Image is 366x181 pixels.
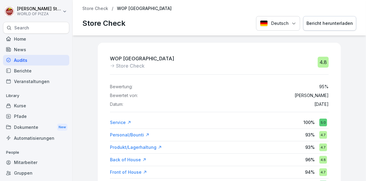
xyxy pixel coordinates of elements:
[3,122,69,133] a: DokumenteNew
[319,156,327,163] div: 4.8
[295,93,329,98] p: [PERSON_NAME]
[256,16,300,31] button: Language
[3,148,69,157] p: People
[116,62,145,69] p: Store Check
[305,144,315,150] p: 93 %
[110,55,174,62] p: WOP [GEOGRAPHIC_DATA]
[260,20,268,26] img: Deutsch
[303,16,356,31] button: Bericht herunterladen
[82,18,125,29] p: Store Check
[319,168,327,176] div: 4.7
[110,144,162,150] a: Produkt/Lagerhaltung
[3,55,69,65] a: Audits
[305,156,315,163] p: 96 %
[17,12,61,16] p: WORLD OF PIZZA
[3,133,69,143] a: Automatisierungen
[110,84,133,89] p: Bewertung:
[110,93,138,98] p: Bewertet von:
[3,91,69,101] p: Library
[3,76,69,87] a: Veranstaltungen
[110,132,149,138] a: Personal/Bounti
[110,119,131,126] a: Service
[3,122,69,133] div: Dokumente
[314,102,329,107] p: [DATE]
[110,169,147,175] a: Front of House
[303,119,315,126] p: 100 %
[17,6,61,12] p: [PERSON_NAME] Sturch
[112,6,113,11] p: /
[306,20,353,27] div: Bericht herunterladen
[3,111,69,122] a: Pfade
[319,119,327,126] div: 5.0
[3,157,69,168] a: Mitarbeiter
[82,6,108,11] a: Store Check
[14,25,29,31] p: Search
[271,20,289,27] p: Deutsch
[110,157,146,163] a: Back of House
[3,44,69,55] a: News
[3,100,69,111] a: Kurse
[110,102,123,107] p: Datum:
[319,131,327,139] div: 4.7
[305,132,315,138] p: 93 %
[3,168,69,178] a: Gruppen
[3,34,69,44] a: Home
[305,169,315,175] p: 94 %
[319,143,327,151] div: 4.7
[3,65,69,76] a: Berichte
[57,124,67,131] div: New
[318,57,329,68] div: 4.8
[117,6,172,11] p: WOP [GEOGRAPHIC_DATA]
[319,84,329,89] p: 95 %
